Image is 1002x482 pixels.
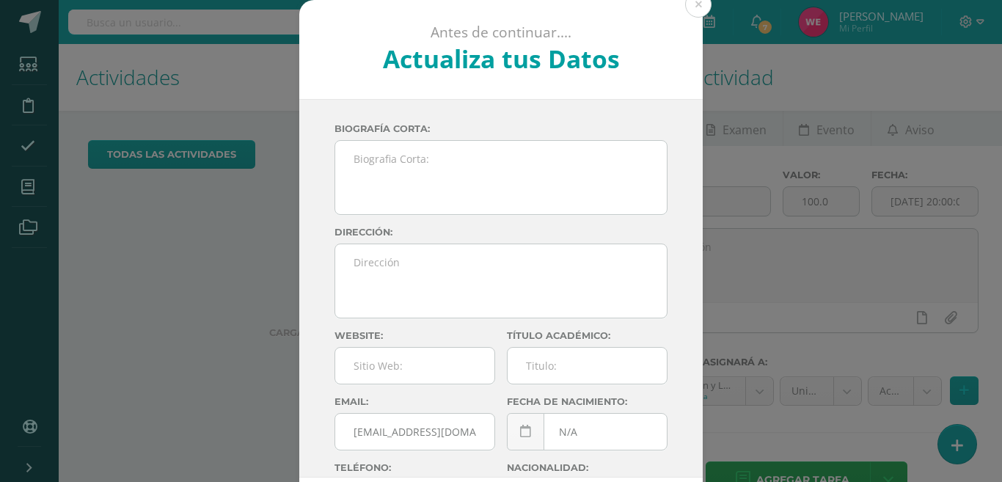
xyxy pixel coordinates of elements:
label: Website: [334,330,495,341]
label: Biografía corta: [334,123,668,134]
input: Correo Electronico: [335,414,494,450]
label: Teléfono: [334,462,495,473]
p: Antes de continuar.... [339,23,664,42]
label: Dirección: [334,227,668,238]
input: Fecha de Nacimiento: [508,414,667,450]
label: Título académico: [507,330,668,341]
label: Email: [334,396,495,407]
input: Sitio Web: [335,348,494,384]
input: Titulo: [508,348,667,384]
label: Nacionalidad: [507,462,668,473]
label: Fecha de nacimiento: [507,396,668,407]
h2: Actualiza tus Datos [339,42,664,76]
